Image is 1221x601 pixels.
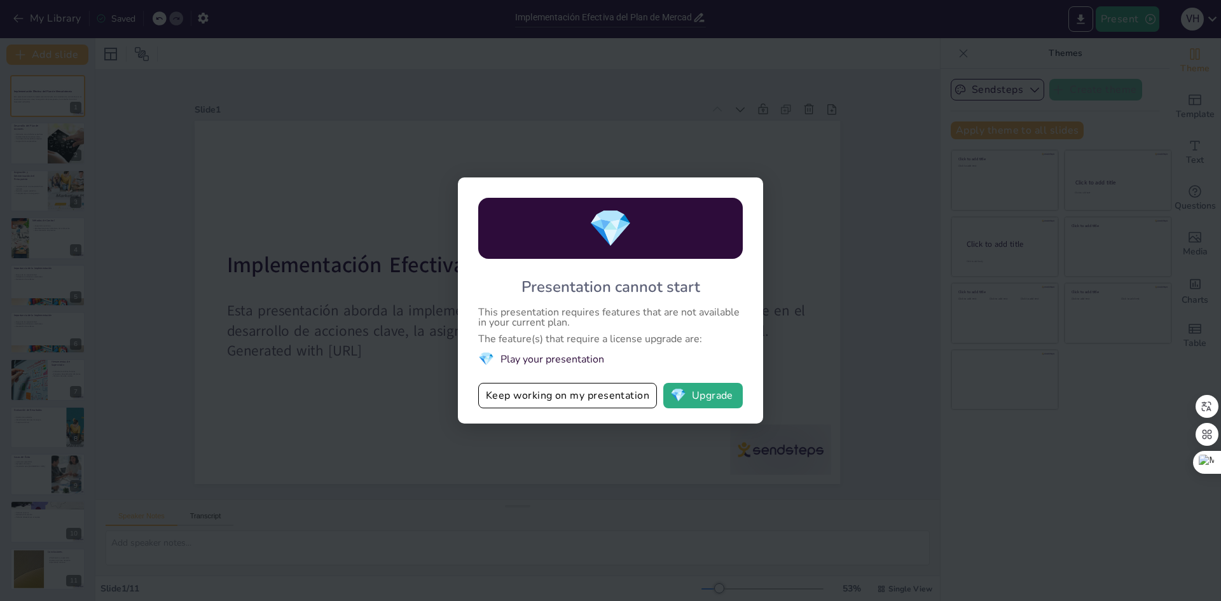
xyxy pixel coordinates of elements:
span: diamond [588,204,633,253]
li: Play your presentation [478,350,743,368]
div: The feature(s) that require a license upgrade are: [478,334,743,344]
button: Keep working on my presentation [478,383,657,408]
button: diamondUpgrade [663,383,743,408]
div: Presentation cannot start [521,277,700,297]
span: diamond [670,389,686,402]
div: This presentation requires features that are not available in your current plan. [478,307,743,328]
span: diamond [478,350,494,368]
